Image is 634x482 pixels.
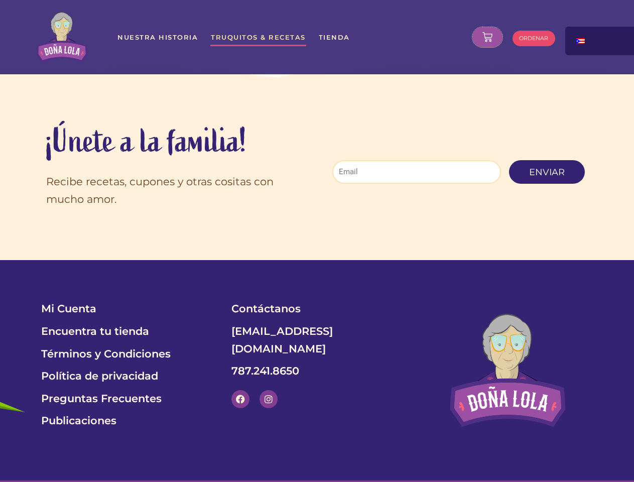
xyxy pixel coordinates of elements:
span: ORDENAR [519,36,548,41]
a: Política de privacidad [41,368,212,385]
span: 787.241.8650 [231,363,299,380]
a: 787.241.8650 [231,363,402,380]
a: Términos y Condiciones [41,345,212,363]
nav: Menu [117,28,465,46]
input: Email [332,160,501,184]
span: Mi Cuenta [41,300,96,318]
a: Preguntas Frecuentes [41,390,212,408]
a: Truquitos & Recetas [210,28,306,46]
a: Publicaciones [41,412,212,430]
span: Enviar [529,168,565,177]
a: ORDENAR [513,31,555,46]
h3: ¡Únete a la familia! [46,119,302,163]
a: Tienda [318,28,350,46]
a: Mi Cuenta [41,300,212,318]
p: Recibe recetas, cupones y otras cositas con mucho amor. [46,173,302,208]
a: Encuentra tu tienda [41,323,212,340]
span: Política de privacidad [41,368,158,385]
span: Encuentra tu tienda [41,323,149,340]
a: Contáctanos [231,300,402,318]
span: Preguntas Frecuentes [41,390,162,408]
span: Términos y Condiciones [41,345,171,363]
a: Nuestra Historia [117,28,198,46]
a: [EMAIL_ADDRESS][DOMAIN_NAME] [231,323,402,357]
button: Enviar [509,160,585,184]
span: Publicaciones [41,412,116,430]
img: Spanish [576,38,585,44]
span: Contáctanos [231,300,301,318]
